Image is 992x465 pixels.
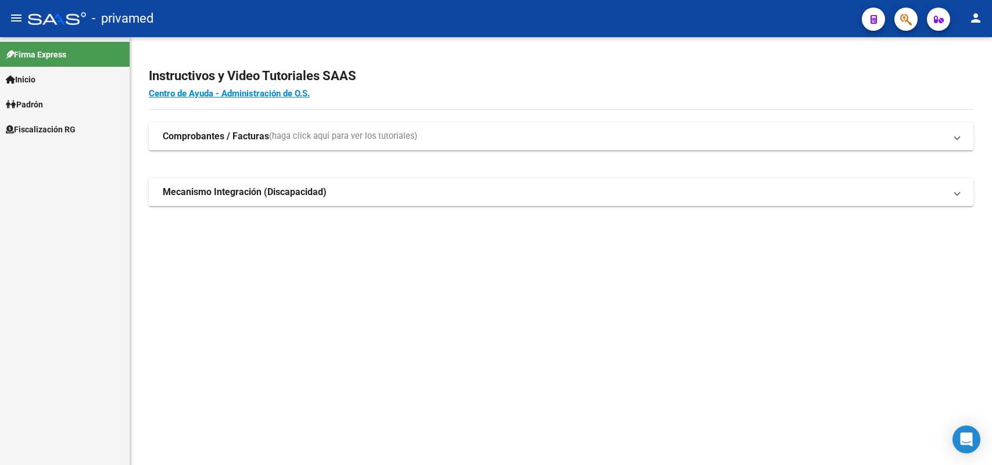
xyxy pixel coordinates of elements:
[163,186,327,199] strong: Mecanismo Integración (Discapacidad)
[149,88,310,99] a: Centro de Ayuda - Administración de O.S.
[6,73,35,86] span: Inicio
[9,11,23,25] mat-icon: menu
[163,130,269,143] strong: Comprobantes / Facturas
[149,178,973,206] mat-expansion-panel-header: Mecanismo Integración (Discapacidad)
[6,123,76,136] span: Fiscalización RG
[6,48,66,61] span: Firma Express
[269,130,417,143] span: (haga click aquí para ver los tutoriales)
[92,6,153,31] span: - privamed
[6,98,43,111] span: Padrón
[149,122,973,150] mat-expansion-panel-header: Comprobantes / Facturas(haga click aquí para ver los tutoriales)
[952,426,980,453] div: Open Intercom Messenger
[149,65,973,87] h2: Instructivos y Video Tutoriales SAAS
[969,11,983,25] mat-icon: person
